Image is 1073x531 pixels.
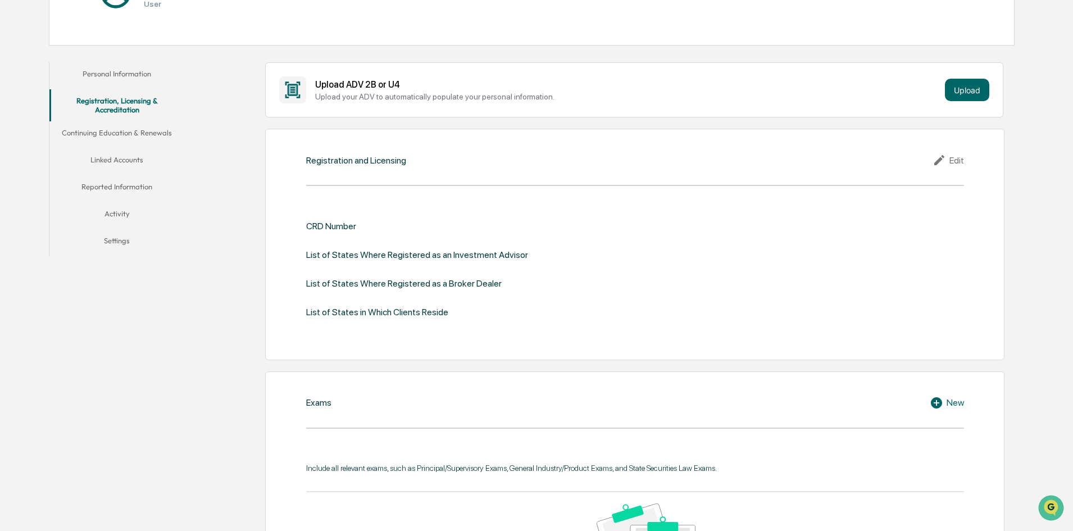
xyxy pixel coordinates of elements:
[49,229,184,256] button: Settings
[930,396,964,410] div: New
[7,137,77,157] a: 🖐️Preclearance
[11,164,20,173] div: 🔎
[49,121,184,148] button: Continuing Education & Renewals
[945,79,989,101] button: Upload
[315,79,940,90] div: Upload ADV 2B or U4
[7,158,75,179] a: 🔎Data Lookup
[933,153,964,167] div: Edit
[112,190,136,199] span: Pylon
[306,397,331,408] div: Exams
[93,142,139,153] span: Attestations
[49,62,184,256] div: secondary tabs example
[79,190,136,199] a: Powered byPylon
[1037,494,1067,524] iframe: Open customer support
[306,155,406,166] div: Registration and Licensing
[22,142,72,153] span: Preclearance
[49,89,184,121] button: Registration, Licensing & Accreditation
[38,86,184,97] div: Start new chat
[191,89,204,103] button: Start new chat
[77,137,144,157] a: 🗄️Attestations
[306,221,356,232] div: CRD Number
[306,249,528,260] div: List of States Where Registered as an Investment Advisor
[11,86,31,106] img: 1746055101610-c473b297-6a78-478c-a979-82029cc54cd1
[306,464,964,473] div: Include all relevant exams, such as Principal/Supervisory Exams, General Industry/Product Exams, ...
[306,278,502,289] div: List of States Where Registered as a Broker Dealer
[81,143,90,152] div: 🗄️
[11,24,204,42] p: How can we help?
[315,92,940,101] div: Upload your ADV to automatically populate your personal information.
[22,163,71,174] span: Data Lookup
[306,307,448,317] div: List of States in Which Clients Reside
[49,202,184,229] button: Activity
[11,143,20,152] div: 🖐️
[49,175,184,202] button: Reported Information
[49,148,184,175] button: Linked Accounts
[49,62,184,89] button: Personal Information
[38,97,142,106] div: We're available if you need us!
